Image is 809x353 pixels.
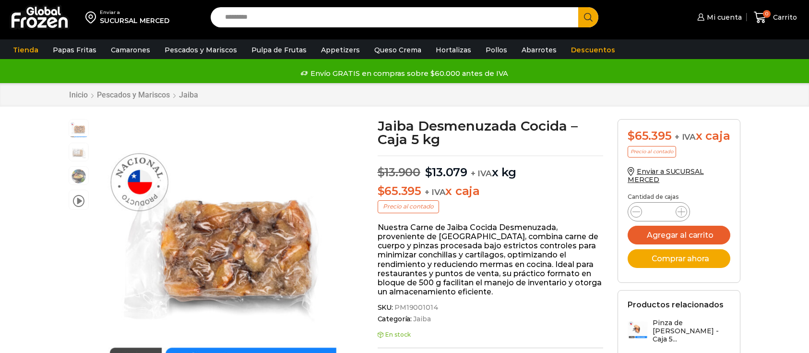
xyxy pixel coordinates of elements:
[628,226,730,244] button: Agregar al carrito
[751,6,799,29] a: 0 Carrito
[628,129,671,143] bdi: 65.395
[471,169,492,178] span: + IVA
[675,132,696,142] span: + IVA
[160,41,242,59] a: Pescados y Mariscos
[378,223,604,297] p: Nuestra Carne de Jaiba Cocida Desmenuzada, proveniente de [GEOGRAPHIC_DATA], combina carne de cue...
[628,129,730,143] div: x caja
[771,12,797,22] span: Carrito
[378,184,604,198] p: x caja
[517,41,561,59] a: Abarrotes
[247,41,311,59] a: Pulpa de Frutas
[378,200,439,213] p: Precio al contado
[481,41,512,59] a: Pollos
[378,184,385,198] span: $
[412,315,430,323] a: Jaiba
[100,9,169,16] div: Enviar a
[378,315,604,323] span: Categoría:
[378,119,604,146] h1: Jaiba Desmenuzada Cocida – Caja 5 kg
[650,205,668,219] input: Product quantity
[378,184,421,198] bdi: 65.395
[378,156,604,180] p: x kg
[628,300,724,309] h2: Productos relacionados
[628,319,730,348] a: Pinza de [PERSON_NAME] - Caja 5...
[378,304,604,312] span: SKU:
[100,16,169,25] div: SUCURSAL MERCED
[69,90,199,99] nav: Breadcrumb
[628,167,704,184] a: Enviar a SUCURSAL MERCED
[69,167,88,186] span: plato-jaiba
[704,12,742,22] span: Mi cuenta
[695,8,742,27] a: Mi cuenta
[69,90,88,99] a: Inicio
[96,90,170,99] a: Pescados y Mariscos
[106,41,155,59] a: Camarones
[8,41,43,59] a: Tienda
[393,304,439,312] span: PM19001014
[763,10,771,18] span: 0
[378,165,420,179] bdi: 13.900
[566,41,620,59] a: Descuentos
[48,41,101,59] a: Papas Fritas
[425,165,467,179] bdi: 13.079
[378,165,385,179] span: $
[178,90,199,99] a: Jaiba
[578,7,598,27] button: Search button
[85,9,100,25] img: address-field-icon.svg
[628,249,730,268] button: Comprar ahora
[378,331,604,338] p: En stock
[628,146,676,158] p: Precio al contado
[69,120,88,139] span: jaiba
[425,165,432,179] span: $
[316,41,365,59] a: Appetizers
[628,129,635,143] span: $
[628,194,730,200] p: Cantidad de cajas
[369,41,426,59] a: Queso Crema
[431,41,476,59] a: Hortalizas
[425,187,446,197] span: + IVA
[69,143,88,162] span: jaiba-2
[653,319,730,343] h3: Pinza de [PERSON_NAME] - Caja 5...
